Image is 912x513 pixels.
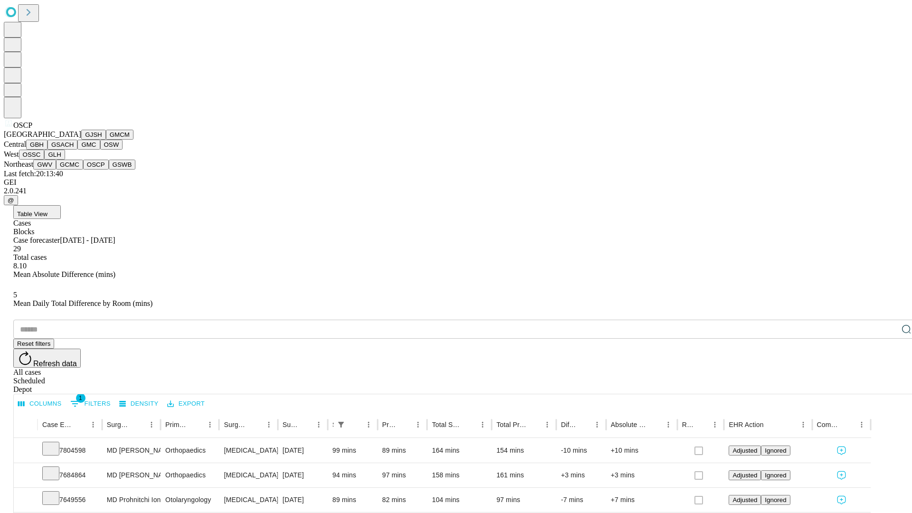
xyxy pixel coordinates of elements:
[842,418,855,431] button: Sort
[4,160,33,168] span: Northeast
[729,495,761,505] button: Adjusted
[577,418,590,431] button: Sort
[476,418,489,431] button: Menu
[13,270,115,278] span: Mean Absolute Difference (mins)
[33,160,56,170] button: GWV
[362,418,375,431] button: Menu
[4,178,908,187] div: GEI
[561,421,576,428] div: Difference
[496,488,551,512] div: 97 mins
[761,470,790,480] button: Ignored
[4,195,18,205] button: @
[312,418,325,431] button: Menu
[4,170,63,178] span: Last fetch: 20:13:40
[26,140,47,150] button: GBH
[765,472,786,479] span: Ignored
[19,467,33,484] button: Expand
[855,418,868,431] button: Menu
[83,160,109,170] button: OSCP
[224,463,273,487] div: [MEDICAL_DATA] CAPSULORRHAPHY
[13,349,81,368] button: Refresh data
[224,421,247,428] div: Surgery Name
[662,418,675,431] button: Menu
[398,418,411,431] button: Sort
[761,446,790,456] button: Ignored
[19,150,45,160] button: OSSC
[349,418,362,431] button: Sort
[86,418,100,431] button: Menu
[463,418,476,431] button: Sort
[496,463,551,487] div: 161 mins
[332,438,373,463] div: 99 mins
[732,496,757,503] span: Adjusted
[77,140,100,150] button: GMC
[68,396,113,411] button: Show filters
[590,418,604,431] button: Menu
[332,488,373,512] div: 89 mins
[283,488,323,512] div: [DATE]
[13,253,47,261] span: Total cases
[4,187,908,195] div: 2.0.241
[611,421,647,428] div: Absolute Difference
[17,340,50,347] span: Reset filters
[382,421,398,428] div: Predicted In Room Duration
[761,495,790,505] button: Ignored
[107,421,131,428] div: Surgeon Name
[765,496,786,503] span: Ignored
[561,488,601,512] div: -7 mins
[648,418,662,431] button: Sort
[165,421,189,428] div: Primary Service
[283,438,323,463] div: [DATE]
[107,488,156,512] div: MD Prohnitchi Ion
[732,447,757,454] span: Adjusted
[382,463,423,487] div: 97 mins
[107,438,156,463] div: MD [PERSON_NAME] Iv [PERSON_NAME]
[283,463,323,487] div: [DATE]
[13,262,27,270] span: 8.10
[203,418,217,431] button: Menu
[382,488,423,512] div: 82 mins
[13,299,152,307] span: Mean Daily Total Difference by Room (mins)
[13,205,61,219] button: Table View
[332,463,373,487] div: 94 mins
[611,488,673,512] div: +7 mins
[496,438,551,463] div: 154 mins
[729,446,761,456] button: Adjusted
[382,438,423,463] div: 89 mins
[165,463,214,487] div: Orthopaedics
[42,421,72,428] div: Case Epic Id
[76,393,85,403] span: 1
[765,418,778,431] button: Sort
[283,421,298,428] div: Surgery Date
[13,236,60,244] span: Case forecaster
[165,488,214,512] div: Otolaryngology
[224,438,273,463] div: [MEDICAL_DATA] SLAP REPAIR
[47,140,77,150] button: GSACH
[16,397,64,411] button: Select columns
[729,421,763,428] div: EHR Action
[73,418,86,431] button: Sort
[224,488,273,512] div: [MEDICAL_DATA] UNDER AGE [DEMOGRAPHIC_DATA]
[4,150,19,158] span: West
[56,160,83,170] button: GCMC
[13,339,54,349] button: Reset filters
[33,360,77,368] span: Refresh data
[527,418,541,431] button: Sort
[117,397,161,411] button: Density
[13,121,32,129] span: OSCP
[145,418,158,431] button: Menu
[541,418,554,431] button: Menu
[561,463,601,487] div: +3 mins
[4,140,26,148] span: Central
[682,421,694,428] div: Resolved in EHR
[611,438,673,463] div: +10 mins
[432,463,487,487] div: 158 mins
[708,418,722,431] button: Menu
[100,140,123,150] button: OSW
[432,421,462,428] div: Total Scheduled Duration
[42,438,97,463] div: 7804598
[106,130,133,140] button: GMCM
[817,421,841,428] div: Comments
[190,418,203,431] button: Sort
